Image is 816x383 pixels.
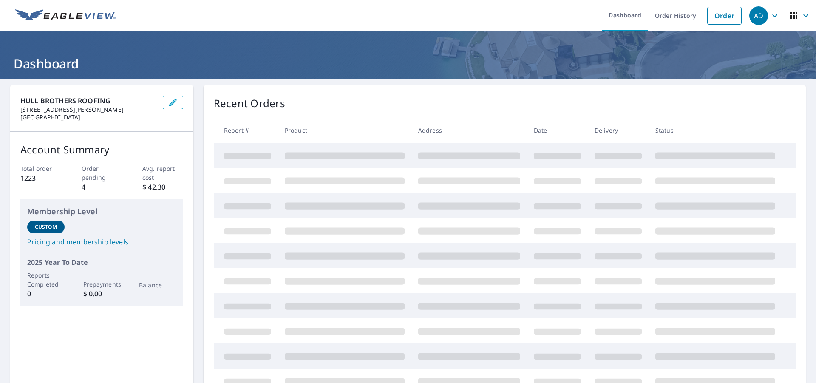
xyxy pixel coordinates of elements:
[20,113,156,121] p: [GEOGRAPHIC_DATA]
[15,9,116,22] img: EV Logo
[83,280,121,289] p: Prepayments
[83,289,121,299] p: $ 0.00
[214,96,285,111] p: Recent Orders
[82,164,122,182] p: Order pending
[27,271,65,289] p: Reports Completed
[588,118,649,143] th: Delivery
[27,257,176,267] p: 2025 Year To Date
[20,96,156,106] p: HULL BROTHERS ROOFING
[139,281,176,289] p: Balance
[20,164,61,173] p: Total order
[10,55,806,72] h1: Dashboard
[35,223,57,231] p: Custom
[20,142,183,157] p: Account Summary
[527,118,588,143] th: Date
[707,7,742,25] a: Order
[649,118,782,143] th: Status
[20,106,156,113] p: [STREET_ADDRESS][PERSON_NAME]
[27,206,176,217] p: Membership Level
[27,237,176,247] a: Pricing and membership levels
[749,6,768,25] div: AD
[142,164,183,182] p: Avg. report cost
[142,182,183,192] p: $ 42.30
[278,118,411,143] th: Product
[20,173,61,183] p: 1223
[82,182,122,192] p: 4
[411,118,527,143] th: Address
[214,118,278,143] th: Report #
[27,289,65,299] p: 0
